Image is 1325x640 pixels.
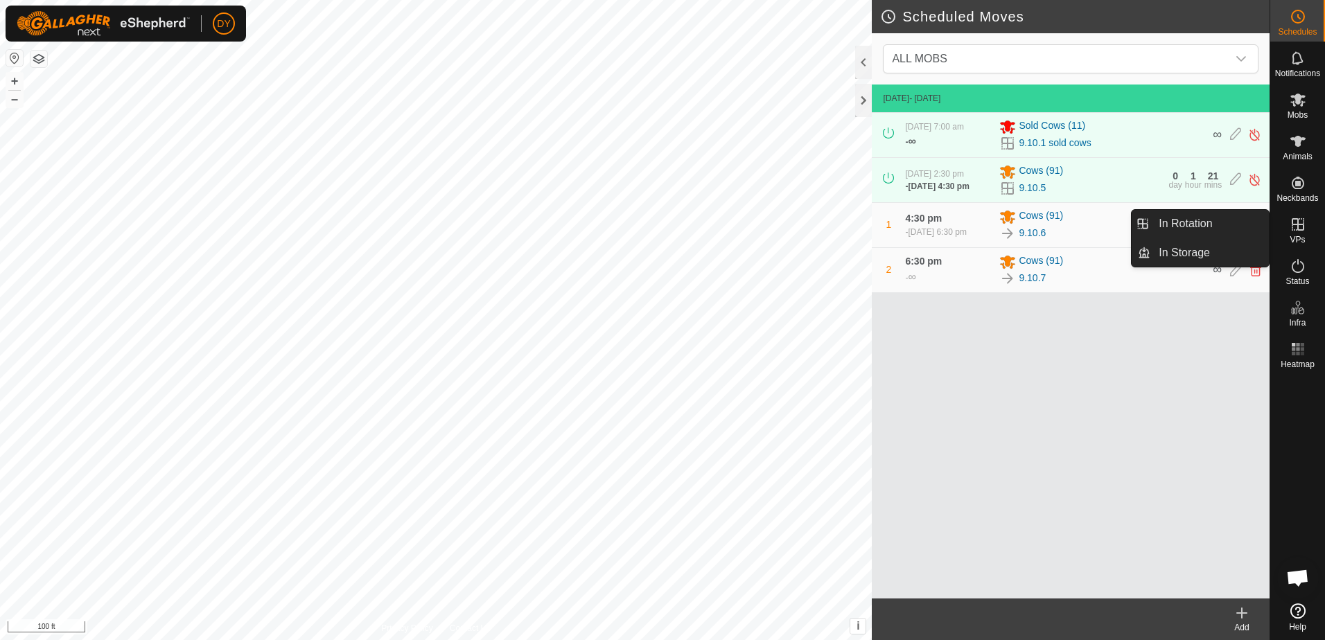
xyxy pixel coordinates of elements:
[905,269,915,285] div: -
[1278,28,1317,36] span: Schedules
[892,53,947,64] span: ALL MOBS
[1248,127,1261,142] img: Turn off schedule move
[1270,598,1325,637] a: Help
[905,180,969,193] div: -
[905,169,963,179] span: [DATE] 2:30 pm
[1132,210,1269,238] li: In Rotation
[1150,210,1269,238] a: In Rotation
[1227,45,1255,73] div: dropdown trigger
[1019,226,1046,240] a: 9.10.6
[1213,127,1222,141] span: ∞
[1185,181,1202,189] div: hour
[6,73,23,89] button: +
[908,135,915,147] span: ∞
[1289,623,1306,631] span: Help
[857,620,859,632] span: i
[1275,69,1320,78] span: Notifications
[908,181,969,191] span: [DATE] 4:30 pm
[883,94,909,103] span: [DATE]
[1019,208,1063,225] span: Cows (91)
[1248,172,1261,187] img: Turn off schedule move
[1019,118,1085,135] span: Sold Cows (11)
[1132,239,1269,267] li: In Storage
[999,225,1016,242] img: To
[908,271,915,283] span: ∞
[6,91,23,107] button: –
[886,219,892,230] span: 1
[1277,557,1319,598] div: Open chat
[1019,181,1046,195] a: 9.10.5
[1019,163,1063,180] span: Cows (91)
[1204,181,1222,189] div: mins
[905,226,966,238] div: -
[1173,171,1178,181] div: 0
[1191,171,1196,181] div: 1
[1168,181,1182,189] div: day
[908,227,966,237] span: [DATE] 6:30 pm
[1159,215,1212,232] span: In Rotation
[1283,152,1313,161] span: Animals
[30,51,47,67] button: Map Layers
[905,122,963,132] span: [DATE] 7:00 am
[905,256,942,267] span: 6:30 pm
[886,45,1227,73] span: ALL MOBS
[1213,263,1222,276] span: ∞
[450,622,491,634] a: Contact Us
[381,622,433,634] a: Privacy Policy
[1159,245,1210,261] span: In Storage
[850,619,866,634] button: i
[1019,136,1091,150] a: 9.10.1 sold cows
[880,8,1270,25] h2: Scheduled Moves
[1150,239,1269,267] a: In Storage
[999,270,1016,287] img: To
[217,17,230,31] span: DY
[1208,171,1219,181] div: 21
[905,133,915,150] div: -
[1288,111,1308,119] span: Mobs
[6,50,23,66] button: Reset Map
[1285,277,1309,285] span: Status
[1281,360,1315,368] span: Heatmap
[1214,621,1270,634] div: Add
[905,213,942,224] span: 4:30 pm
[1289,319,1306,327] span: Infra
[17,11,190,36] img: Gallagher Logo
[1019,254,1063,270] span: Cows (91)
[909,94,940,103] span: - [DATE]
[1276,194,1318,202] span: Neckbands
[1019,271,1046,285] a: 9.10.7
[1290,235,1305,244] span: VPs
[886,264,892,275] span: 2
